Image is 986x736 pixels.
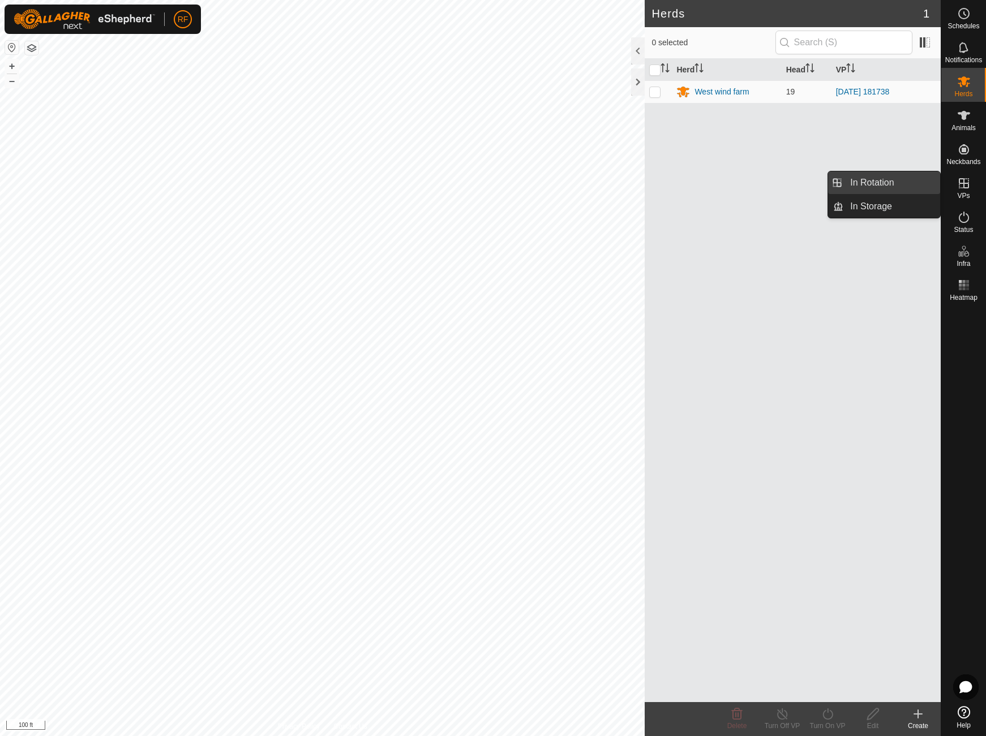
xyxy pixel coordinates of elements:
th: Head [782,59,831,81]
span: Infra [957,260,970,267]
a: Help [941,701,986,733]
span: RF [178,14,188,25]
span: Neckbands [946,158,980,165]
div: West wind farm [695,86,749,98]
img: Gallagher Logo [14,9,155,29]
div: Turn Off VP [760,721,805,731]
span: Animals [951,124,976,131]
span: 19 [786,87,795,96]
span: In Storage [850,200,892,213]
button: + [5,59,19,73]
p-sorticon: Activate to sort [695,65,704,74]
div: Turn On VP [805,721,850,731]
span: In Rotation [850,176,894,190]
span: Status [954,226,973,233]
p-sorticon: Activate to sort [846,65,855,74]
li: In Rotation [828,171,940,194]
a: Privacy Policy [278,721,320,731]
a: In Rotation [843,171,940,194]
span: Help [957,722,971,729]
span: Delete [727,722,747,730]
button: Reset Map [5,41,19,54]
h2: Herds [651,7,923,20]
th: VP [831,59,941,81]
span: Herds [954,91,972,97]
button: Map Layers [25,41,38,55]
div: Edit [850,721,895,731]
span: VPs [957,192,970,199]
th: Herd [672,59,781,81]
a: [DATE] 181738 [836,87,890,96]
span: Schedules [948,23,979,29]
a: In Storage [843,195,940,218]
li: In Storage [828,195,940,218]
span: 0 selected [651,37,775,49]
div: Create [895,721,941,731]
span: Heatmap [950,294,978,301]
button: – [5,74,19,88]
p-sorticon: Activate to sort [661,65,670,74]
input: Search (S) [775,31,912,54]
a: Contact Us [333,721,367,731]
span: Notifications [945,57,982,63]
p-sorticon: Activate to sort [805,65,814,74]
span: 1 [923,5,929,22]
